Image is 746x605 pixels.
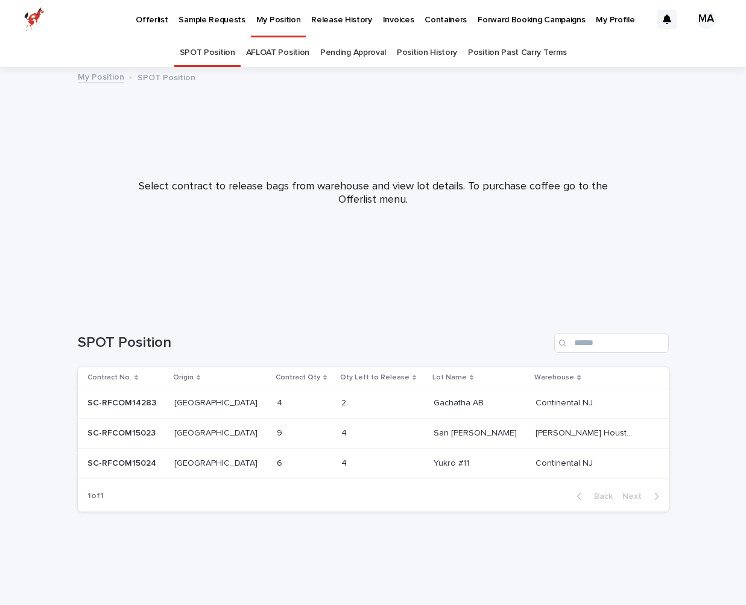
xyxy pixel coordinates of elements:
p: [GEOGRAPHIC_DATA] [174,426,260,439]
a: Position History [397,39,457,67]
p: 6 [277,456,285,469]
p: Gachatha AB [434,396,486,408]
p: 1 of 1 [78,481,113,511]
h1: SPOT Position [78,334,549,352]
button: Next [618,491,669,502]
span: Back [587,492,613,501]
p: 4 [277,396,285,408]
p: Yukro #11 [434,456,472,469]
button: Back [567,491,618,502]
input: Search [554,334,669,353]
p: 2 [341,396,349,408]
a: SPOT Position [180,39,235,67]
span: Next [622,492,649,501]
p: [PERSON_NAME] Houston [536,426,639,439]
a: My Position [78,69,124,83]
p: Warehouse [534,371,574,384]
tr: SC-RFCOM15023SC-RFCOM15023 [GEOGRAPHIC_DATA][GEOGRAPHIC_DATA] 99 44 San [PERSON_NAME]San [PERSON_... [78,418,669,448]
p: San [PERSON_NAME] [434,426,519,439]
p: [GEOGRAPHIC_DATA] [174,396,260,408]
p: Select contract to release bags from warehouse and view lot details. To purchase coffee go to the... [132,180,615,206]
a: Pending Approval [320,39,386,67]
p: [GEOGRAPHIC_DATA] [174,456,260,469]
a: AFLOAT Position [246,39,309,67]
p: SC-RFCOM15024 [87,456,159,469]
p: Contract No. [87,371,131,384]
p: Continental NJ [536,456,595,469]
a: Position Past Carry Terms [468,39,566,67]
p: 4 [341,456,349,469]
tr: SC-RFCOM14283SC-RFCOM14283 [GEOGRAPHIC_DATA][GEOGRAPHIC_DATA] 44 22 Gachatha ABGachatha AB Contin... [78,388,669,419]
div: MA [697,10,716,29]
tr: SC-RFCOM15024SC-RFCOM15024 [GEOGRAPHIC_DATA][GEOGRAPHIC_DATA] 66 44 Yukro #11Yukro #11 Continenta... [78,448,669,478]
p: 9 [277,426,285,439]
p: Lot Name [432,371,467,384]
p: Qty Left to Release [340,371,409,384]
img: zttTXibQQrCfv9chImQE [24,7,45,31]
p: SC-RFCOM15023 [87,426,158,439]
p: Origin [173,371,194,384]
p: Contract Qty [276,371,320,384]
p: SC-RFCOM14283 [87,396,159,408]
p: SPOT Position [138,70,195,83]
p: Continental NJ [536,396,595,408]
p: 4 [341,426,349,439]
